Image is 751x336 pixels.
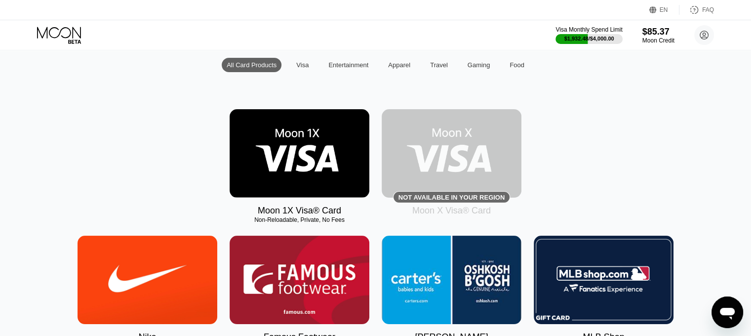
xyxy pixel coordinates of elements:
[258,206,341,216] div: Moon 1X Visa® Card
[291,58,314,72] div: Visa
[642,27,674,37] div: $85.37
[564,36,614,42] div: $1,932.48 / $4,000.00
[649,5,679,15] div: EN
[555,26,622,44] div: Visa Monthly Spend Limit$1,932.48/$4,000.00
[425,58,453,72] div: Travel
[412,206,491,216] div: Moon X Visa® Card
[505,58,529,72] div: Food
[711,296,743,328] iframe: Button to launch messaging window, conversation in progress
[227,61,277,69] div: All Card Products
[328,61,368,69] div: Entertainment
[430,61,448,69] div: Travel
[702,6,714,13] div: FAQ
[398,194,505,201] div: Not available in your region
[383,58,415,72] div: Apparel
[642,27,674,44] div: $85.37Moon Credit
[642,37,674,44] div: Moon Credit
[296,61,309,69] div: Visa
[323,58,373,72] div: Entertainment
[388,61,410,69] div: Apparel
[679,5,714,15] div: FAQ
[382,109,521,198] div: Not available in your region
[555,26,622,33] div: Visa Monthly Spend Limit
[463,58,495,72] div: Gaming
[222,58,281,72] div: All Card Products
[660,6,668,13] div: EN
[510,61,524,69] div: Food
[468,61,490,69] div: Gaming
[230,216,369,223] div: Non-Reloadable, Private, No Fees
